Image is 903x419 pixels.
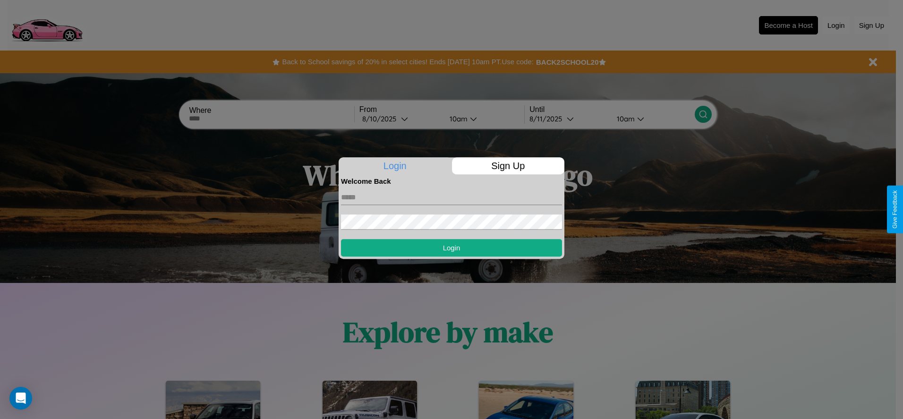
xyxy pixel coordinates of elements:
div: Give Feedback [892,190,898,229]
p: Login [339,157,451,174]
button: Login [341,239,562,257]
p: Sign Up [452,157,565,174]
h4: Welcome Back [341,177,562,185]
div: Open Intercom Messenger [9,387,32,410]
